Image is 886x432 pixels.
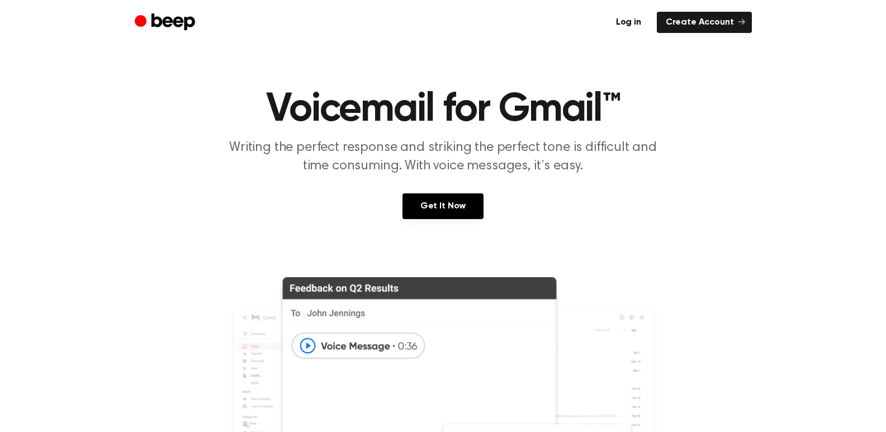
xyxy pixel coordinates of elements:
[135,12,198,34] a: Beep
[402,193,484,219] a: Get It Now
[229,139,658,175] p: Writing the perfect response and striking the perfect tone is difficult and time consuming. With ...
[657,12,752,33] a: Create Account
[607,12,650,33] a: Log in
[157,89,729,130] h1: Voicemail for Gmail™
